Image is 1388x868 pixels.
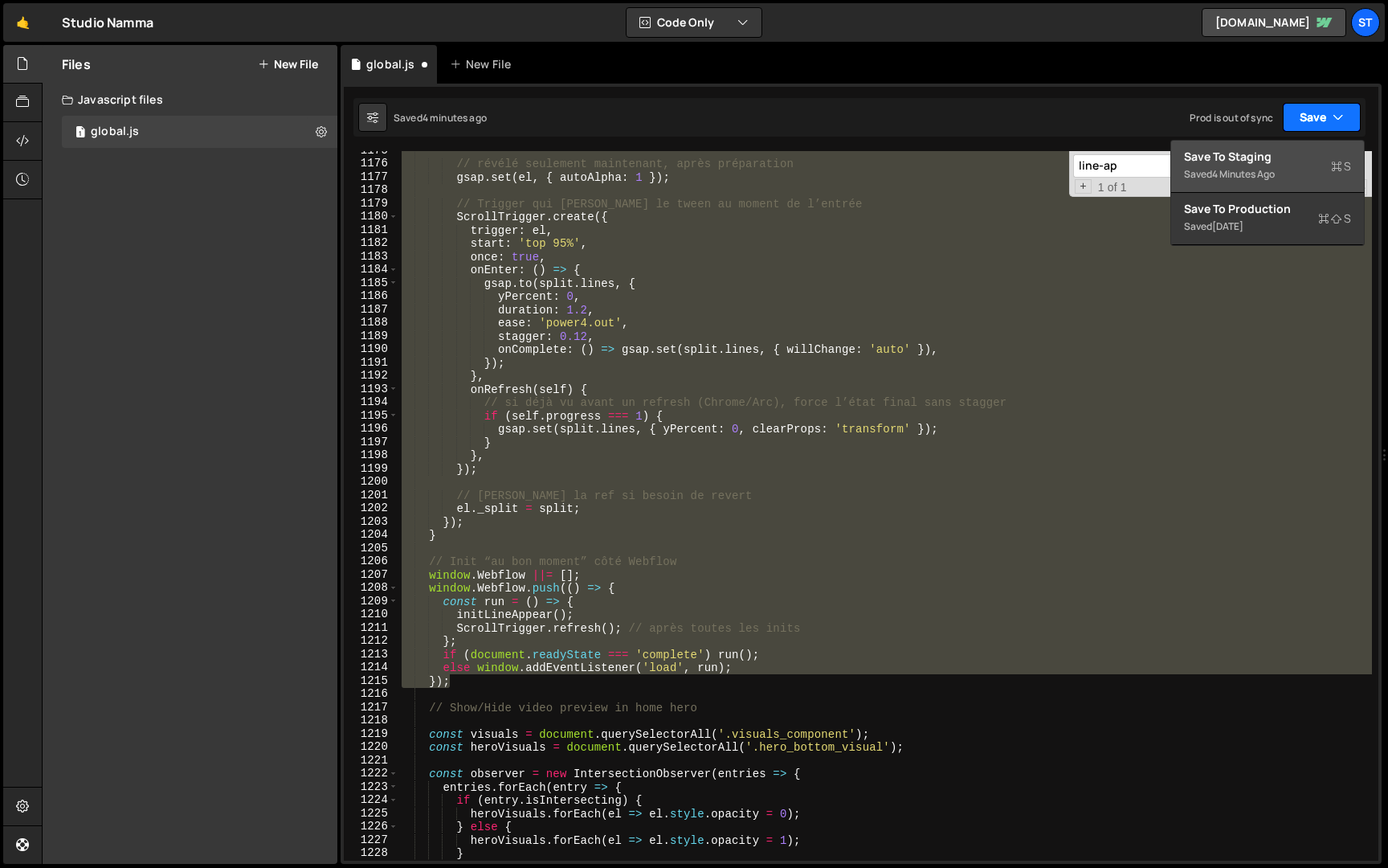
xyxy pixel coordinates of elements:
[344,183,398,197] div: 1178
[344,634,398,648] div: 1212
[1184,165,1351,184] div: Saved
[344,727,398,741] div: 1219
[344,767,398,780] div: 1222
[1171,141,1364,193] button: Save to StagingS Saved4 minutes ago
[344,661,398,674] div: 1214
[344,740,398,754] div: 1220
[366,56,414,72] div: global.js
[344,289,398,303] div: 1186
[344,780,398,794] div: 1223
[344,316,398,330] div: 1188
[344,555,398,568] div: 1206
[344,489,398,502] div: 1201
[62,116,337,148] div: 16482/44667.js
[1212,167,1275,181] div: 4 minutes ago
[450,56,517,72] div: New File
[258,58,318,71] button: New File
[344,276,398,290] div: 1185
[344,502,398,515] div: 1202
[344,608,398,621] div: 1210
[344,621,398,635] div: 1211
[1331,158,1351,174] span: S
[1092,181,1133,194] span: 1 of 1
[344,515,398,529] div: 1203
[344,356,398,370] div: 1191
[627,8,761,37] button: Code Only
[344,422,398,436] div: 1196
[344,383,398,396] div: 1193
[344,568,398,582] div: 1207
[423,111,487,125] div: 4 minutes ago
[344,448,398,462] div: 1198
[344,263,398,276] div: 1184
[344,250,398,264] div: 1183
[1184,149,1351,165] div: Save to Staging
[344,595,398,608] div: 1209
[1212,219,1243,233] div: [DATE]
[344,648,398,661] div: 1213
[1184,201,1351,217] div: Save to Production
[344,303,398,317] div: 1187
[344,820,398,833] div: 1226
[43,84,337,116] div: Javascript files
[1171,193,1364,245] button: Save to ProductionS Saved[DATE]
[344,462,398,476] div: 1199
[344,157,398,170] div: 1176
[344,714,398,727] div: 1218
[344,846,398,860] div: 1228
[1073,154,1275,178] input: Search for
[344,223,398,237] div: 1181
[344,687,398,701] div: 1216
[1184,217,1351,236] div: Saved
[1283,103,1361,132] button: Save
[344,528,398,542] div: 1204
[344,754,398,768] div: 1221
[344,793,398,807] div: 1224
[344,701,398,714] div: 1217
[3,3,43,42] a: 🤙
[344,330,398,343] div: 1189
[344,170,398,184] div: 1177
[344,475,398,489] div: 1200
[344,210,398,223] div: 1180
[1202,8,1346,37] a: [DOMAIN_NAME]
[344,197,398,211] div: 1179
[344,236,398,250] div: 1182
[91,125,139,139] div: global.js
[344,674,398,688] div: 1215
[1190,111,1273,125] div: Prod is out of sync
[1075,179,1092,194] span: Toggle Replace mode
[62,55,91,73] h2: Files
[1318,211,1351,227] span: S
[344,369,398,383] div: 1192
[1351,8,1380,37] a: St
[62,13,153,32] div: Studio Namma
[344,409,398,423] div: 1195
[344,436,398,449] div: 1197
[344,542,398,555] div: 1205
[344,395,398,409] div: 1194
[344,833,398,847] div: 1227
[76,127,85,140] span: 1
[394,111,487,125] div: Saved
[344,342,398,356] div: 1190
[344,581,398,595] div: 1208
[344,807,398,821] div: 1225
